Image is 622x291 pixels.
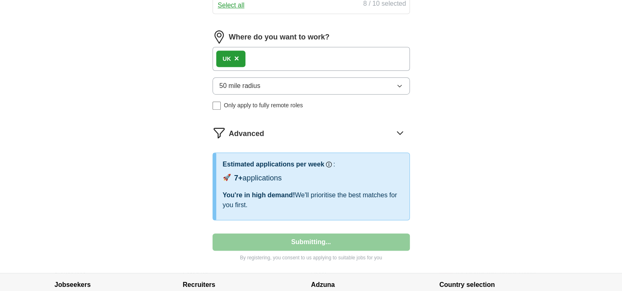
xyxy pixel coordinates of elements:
h3: Estimated applications per week [223,159,324,169]
button: 50 mile radius [213,77,410,95]
button: Select all [218,0,245,10]
span: You're in high demand! [223,192,295,199]
input: Only apply to fully remote roles [213,102,221,110]
div: UK [223,55,231,63]
p: By registering, you consent to us applying to suitable jobs for you [213,254,410,261]
span: × [234,54,239,63]
div: We'll prioritise the best matches for you first. [223,190,403,210]
span: 🚀 [223,173,231,182]
span: Advanced [229,128,264,139]
img: location.png [213,30,226,44]
img: filter [213,126,226,139]
div: applications [234,173,282,184]
span: Only apply to fully remote roles [224,101,303,110]
label: Where do you want to work? [229,32,330,43]
h3: : [333,159,335,169]
button: Submitting... [213,233,410,251]
span: 50 mile radius [220,81,261,91]
span: 7+ [234,174,243,182]
button: × [234,53,239,65]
